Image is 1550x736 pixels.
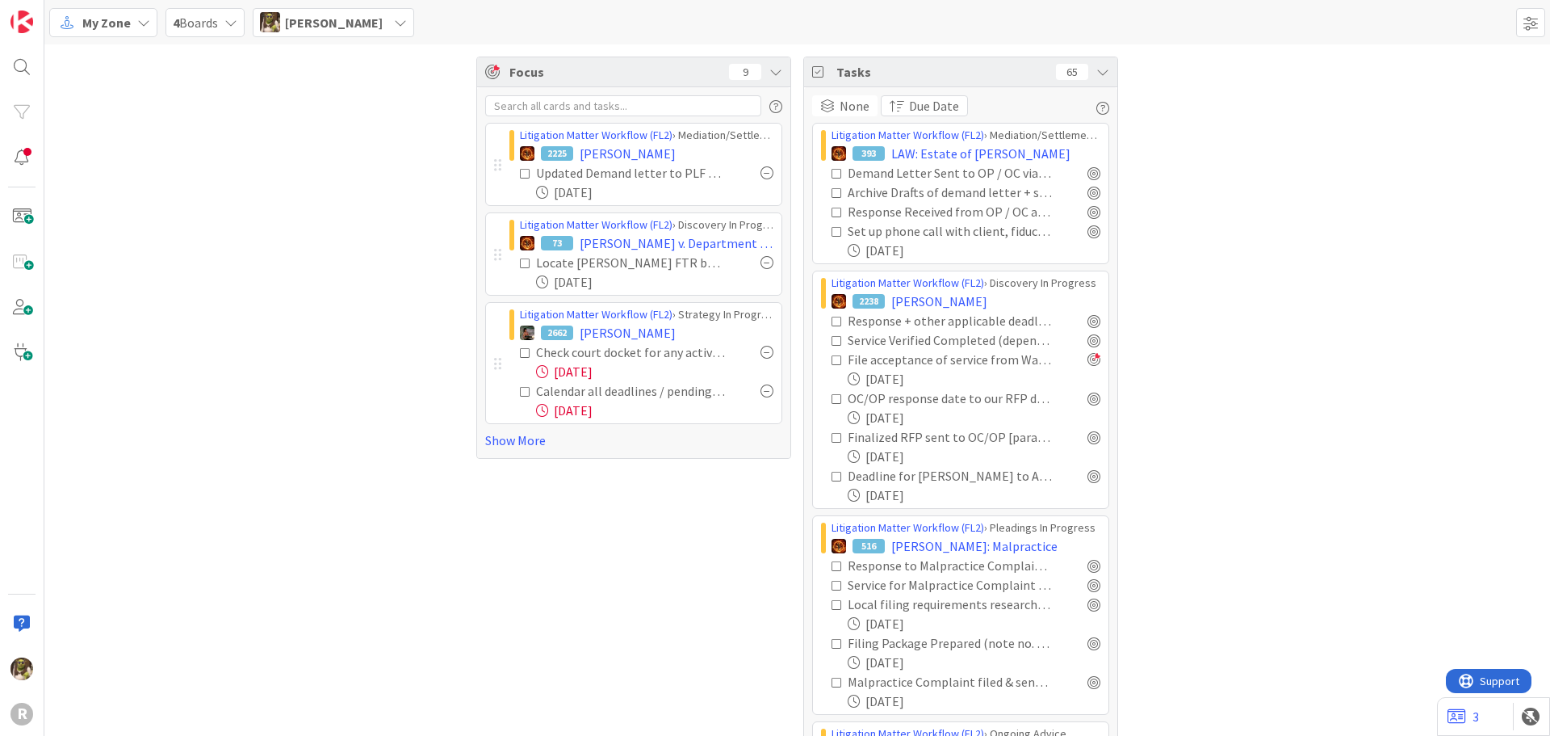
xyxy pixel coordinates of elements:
span: Focus [509,62,716,82]
div: 73 [541,236,573,250]
span: [PERSON_NAME] v. Department of Human Services [580,233,773,253]
div: [DATE] [848,614,1100,633]
a: Litigation Matter Workflow (FL2) [832,275,984,290]
div: [DATE] [536,183,773,202]
div: [DATE] [536,362,773,381]
img: TR [520,146,534,161]
span: Support [34,2,73,22]
input: Search all cards and tasks... [485,95,761,116]
div: Local filing requirements researched from [GEOGRAPHIC_DATA] [paralegal] [848,595,1052,614]
span: [PERSON_NAME] [285,13,383,32]
div: [DATE] [536,272,773,292]
div: [DATE] [848,447,1100,466]
div: Service for Malpractice Complaint Verified Completed (depends on service method) [paralegal] [848,575,1052,595]
img: DG [260,12,280,32]
div: R [10,703,33,725]
div: Check court docket for any active cases: Pull all existing documents and put in case pleading fol... [536,343,725,362]
div: Finalized RFP sent to OC/OP [paralegal] [848,427,1052,447]
div: Response + other applicable deadlines calendared [848,311,1052,330]
div: Set up phone call with client, fiduciary and her attorney (see 9/8 email) [848,221,1052,241]
img: TR [832,539,846,553]
div: Demand Letter Sent to OP / OC via US Mail + Email [848,163,1052,183]
div: › Strategy In Progress [520,306,773,323]
span: LAW: Estate of [PERSON_NAME] [891,144,1070,163]
div: [DATE] [848,408,1100,427]
a: Show More [485,431,782,450]
img: MW [520,326,534,340]
span: [PERSON_NAME] [580,144,676,163]
div: Response Received from OP / OC and saved to file [848,202,1052,221]
div: Calendar all deadlines / pending hearings / etc. Update "Next Deadline" field on this card [536,381,725,401]
div: › Mediation/Settlement in Progress [832,127,1100,144]
span: [PERSON_NAME]: Malpractice [891,536,1058,556]
div: Archive Drafts of demand letter + save final version in correspondence folder [848,183,1052,202]
a: Litigation Matter Workflow (FL2) [832,520,984,535]
div: 2238 [852,294,885,309]
span: Due Date [909,96,959,116]
div: Locate [PERSON_NAME] FTR before phone call on 9/15 [536,253,725,272]
a: Litigation Matter Workflow (FL2) [520,307,672,322]
a: Litigation Matter Workflow (FL2) [520,128,672,142]
img: Visit kanbanzone.com [10,11,33,33]
span: Tasks [836,62,1048,82]
div: [DATE] [848,369,1100,389]
div: 65 [1056,64,1088,80]
div: Malpractice Complaint filed & sent out for Service [paralegal] by [DATE] [848,672,1052,692]
div: 393 [852,146,885,161]
img: TR [520,236,534,250]
div: › Discovery In Progress [832,275,1100,292]
div: File acceptance of service from Wang & [PERSON_NAME] [848,350,1052,369]
img: DG [10,658,33,680]
div: › Pleadings In Progress [832,519,1100,536]
div: › Mediation/Settlement in Progress [520,127,773,144]
img: TR [832,146,846,161]
span: [PERSON_NAME] [580,323,676,343]
button: Due Date [881,95,968,116]
span: Boards [173,13,218,32]
div: Service Verified Completed (depends on service method) [848,330,1052,350]
div: Response to Malpractice Complaint calendared & card next deadline updated [paralegal] [848,556,1052,575]
b: 4 [173,15,179,31]
div: Deadline for [PERSON_NAME] to Answer Complaint : [DATE] [848,466,1052,486]
div: Filing Package Prepared (note no. of copies, cover sheet, etc.) + Filing Fee Noted [paralegal] [848,633,1052,653]
div: › Discovery In Progress [520,217,773,233]
a: Litigation Matter Workflow (FL2) [832,128,984,142]
img: TR [832,294,846,309]
div: Updated Demand letter to PLF re atty fees (see 9/2 email) [536,163,725,183]
div: 2225 [541,146,573,161]
div: [DATE] [536,401,773,420]
span: [PERSON_NAME] [891,292,987,311]
div: 9 [729,64,761,80]
a: 3 [1447,707,1479,726]
a: Litigation Matter Workflow (FL2) [520,217,672,232]
div: [DATE] [848,241,1100,260]
span: My Zone [82,13,131,32]
div: OC/OP response date to our RFP docketed [paralegal] [848,389,1052,408]
div: 2662 [541,326,573,340]
div: [DATE] [848,653,1100,672]
div: [DATE] [848,692,1100,711]
div: 516 [852,539,885,553]
span: None [840,96,869,116]
div: [DATE] [848,486,1100,505]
